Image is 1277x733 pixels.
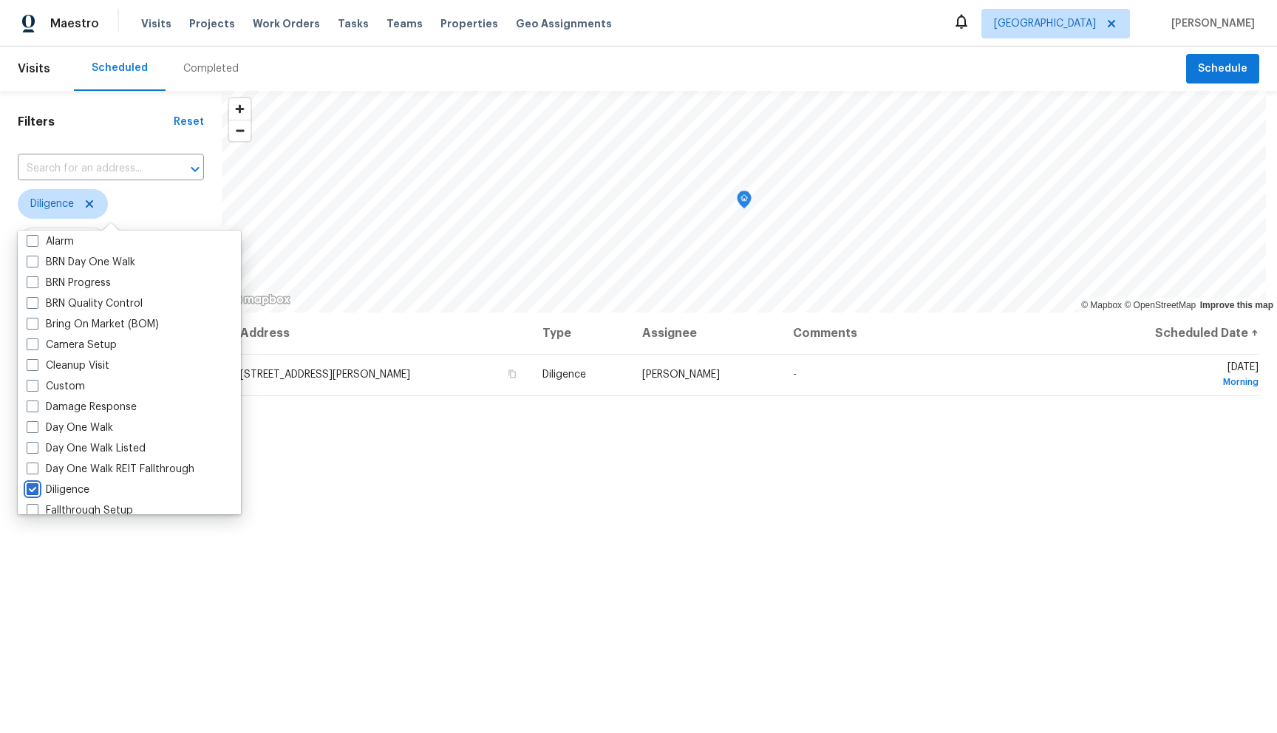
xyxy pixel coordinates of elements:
[994,16,1096,31] span: [GEOGRAPHIC_DATA]
[30,197,74,211] span: Diligence
[27,234,74,249] label: Alarm
[27,338,117,352] label: Camera Setup
[737,191,752,214] div: Map marker
[226,291,291,308] a: Mapbox homepage
[183,61,239,76] div: Completed
[27,441,146,456] label: Day One Walk Listed
[27,503,133,518] label: Fallthrough Setup
[50,16,99,31] span: Maestro
[793,369,797,380] span: -
[141,16,171,31] span: Visits
[338,18,369,29] span: Tasks
[18,115,174,129] h1: Filters
[18,52,50,85] span: Visits
[440,16,498,31] span: Properties
[27,276,111,290] label: BRN Progress
[27,379,85,394] label: Custom
[27,358,109,373] label: Cleanup Visit
[1165,16,1255,31] span: [PERSON_NAME]
[27,400,137,415] label: Damage Response
[229,98,251,120] button: Zoom in
[27,317,159,332] label: Bring On Market (BOM)
[1081,300,1122,310] a: Mapbox
[1099,375,1259,389] div: Morning
[516,16,612,31] span: Geo Assignments
[531,313,630,354] th: Type
[185,159,205,180] button: Open
[27,483,89,497] label: Diligence
[27,255,135,270] label: BRN Day One Walk
[1198,60,1247,78] span: Schedule
[781,313,1087,354] th: Comments
[229,120,251,141] button: Zoom out
[1124,300,1196,310] a: OpenStreetMap
[542,369,586,380] span: Diligence
[222,91,1266,313] canvas: Map
[253,16,320,31] span: Work Orders
[27,462,194,477] label: Day One Walk REIT Fallthrough
[1099,362,1259,389] span: [DATE]
[505,367,519,381] button: Copy Address
[1087,313,1259,354] th: Scheduled Date ↑
[239,313,531,354] th: Address
[189,16,235,31] span: Projects
[174,115,204,129] div: Reset
[27,296,143,311] label: BRN Quality Control
[630,313,781,354] th: Assignee
[642,369,720,380] span: [PERSON_NAME]
[240,369,410,380] span: [STREET_ADDRESS][PERSON_NAME]
[18,157,163,180] input: Search for an address...
[27,420,113,435] label: Day One Walk
[386,16,423,31] span: Teams
[92,61,148,75] div: Scheduled
[1200,300,1273,310] a: Improve this map
[1186,54,1259,84] button: Schedule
